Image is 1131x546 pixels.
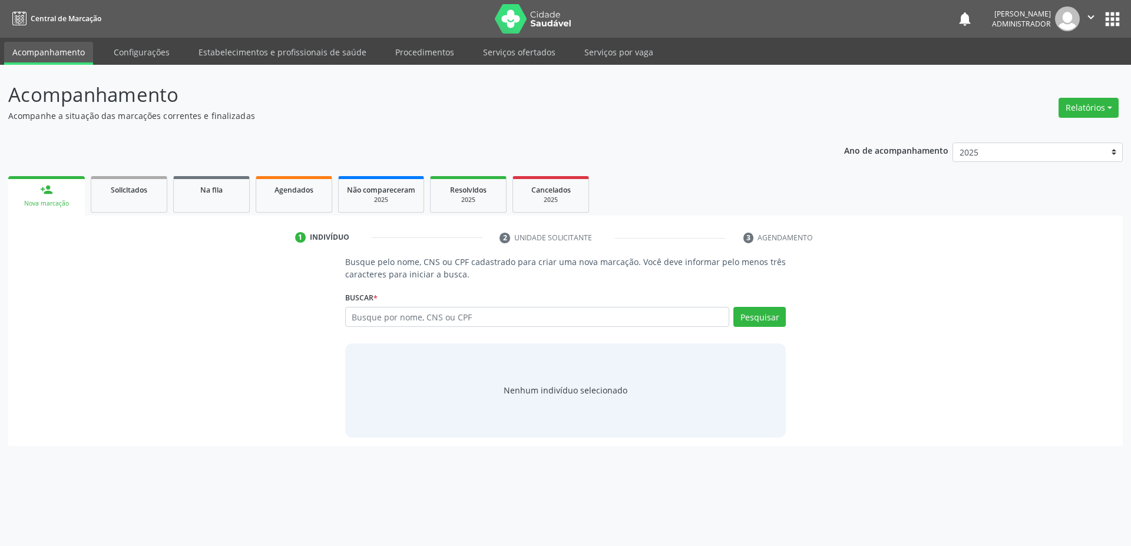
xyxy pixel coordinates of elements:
[105,42,178,62] a: Configurações
[347,185,415,195] span: Não compareceram
[504,384,627,396] div: Nenhum indivíduo selecionado
[345,307,730,327] input: Busque por nome, CNS ou CPF
[733,307,786,327] button: Pesquisar
[1080,6,1102,31] button: 
[844,143,948,157] p: Ano de acompanhamento
[200,185,223,195] span: Na fila
[345,289,378,307] label: Buscar
[8,80,788,110] p: Acompanhamento
[992,19,1051,29] span: Administrador
[439,196,498,204] div: 2025
[310,232,349,243] div: Indivíduo
[347,196,415,204] div: 2025
[8,9,101,28] a: Central de Marcação
[1102,9,1123,29] button: apps
[4,42,93,65] a: Acompanhamento
[531,185,571,195] span: Cancelados
[345,256,786,280] p: Busque pelo nome, CNS ou CPF cadastrado para criar uma nova marcação. Você deve informar pelo men...
[1059,98,1119,118] button: Relatórios
[1055,6,1080,31] img: img
[576,42,662,62] a: Serviços por vaga
[16,199,77,208] div: Nova marcação
[450,185,487,195] span: Resolvidos
[992,9,1051,19] div: [PERSON_NAME]
[40,183,53,196] div: person_add
[275,185,313,195] span: Agendados
[1084,11,1097,24] i: 
[190,42,375,62] a: Estabelecimentos e profissionais de saúde
[521,196,580,204] div: 2025
[111,185,147,195] span: Solicitados
[295,232,306,243] div: 1
[8,110,788,122] p: Acompanhe a situação das marcações correntes e finalizadas
[31,14,101,24] span: Central de Marcação
[957,11,973,27] button: notifications
[475,42,564,62] a: Serviços ofertados
[387,42,462,62] a: Procedimentos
